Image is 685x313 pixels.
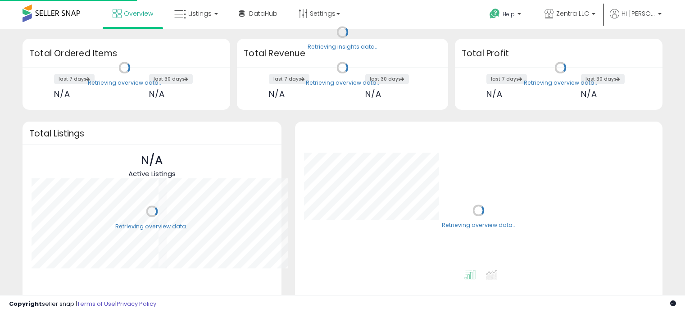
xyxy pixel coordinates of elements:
a: Help [482,1,530,29]
div: Retrieving overview data.. [524,79,597,87]
div: seller snap | | [9,300,156,308]
div: Retrieving overview data.. [115,222,189,231]
span: Zentra LLC [556,9,589,18]
div: Retrieving overview data.. [88,79,161,87]
span: Help [503,10,515,18]
span: Hi [PERSON_NAME] [621,9,655,18]
i: Get Help [489,8,500,19]
span: DataHub [249,9,277,18]
span: Listings [188,9,212,18]
strong: Copyright [9,299,42,308]
a: Hi [PERSON_NAME] [610,9,662,29]
span: Overview [124,9,153,18]
div: Retrieving overview data.. [442,222,515,230]
div: Retrieving overview data.. [306,79,379,87]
